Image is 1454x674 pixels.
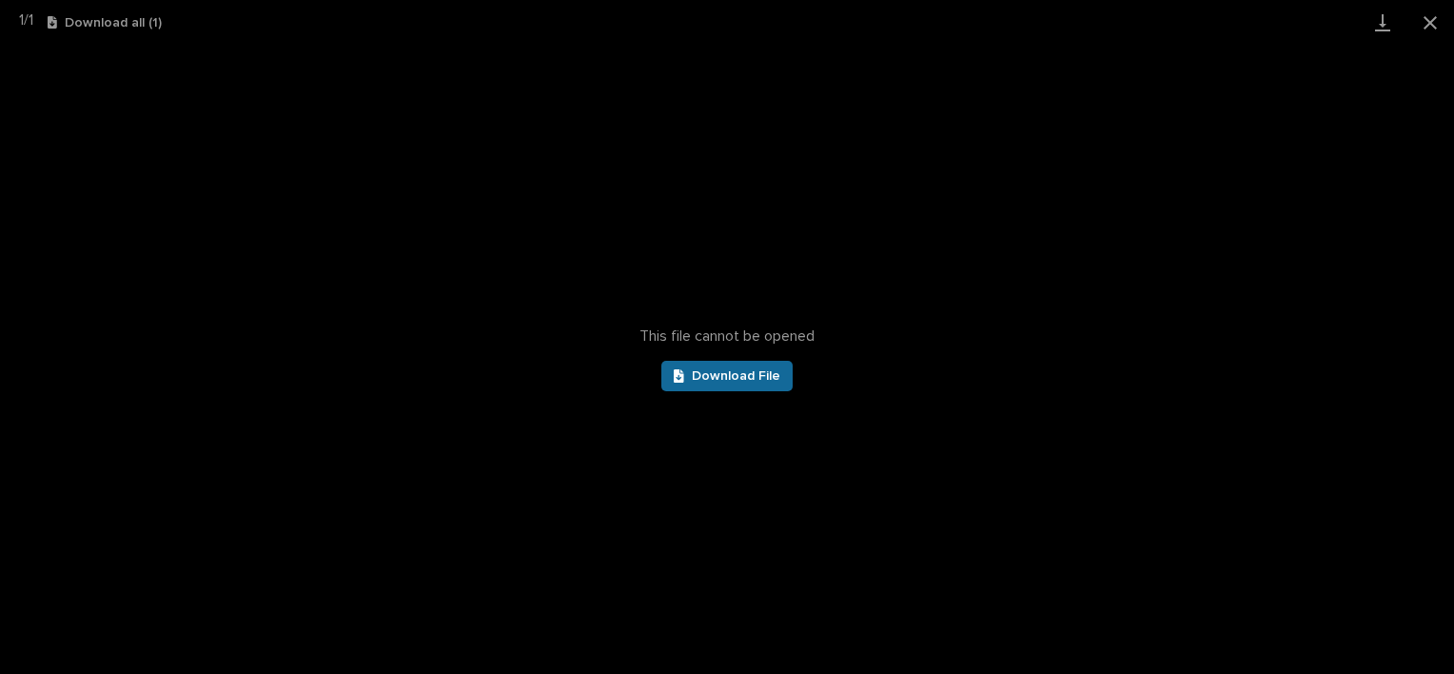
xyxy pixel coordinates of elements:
span: 1 [29,12,33,28]
button: Download all (1) [48,16,162,30]
a: Download File [661,361,793,391]
span: This file cannot be opened [639,327,815,346]
span: 1 [19,12,24,28]
span: Download File [692,369,780,383]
